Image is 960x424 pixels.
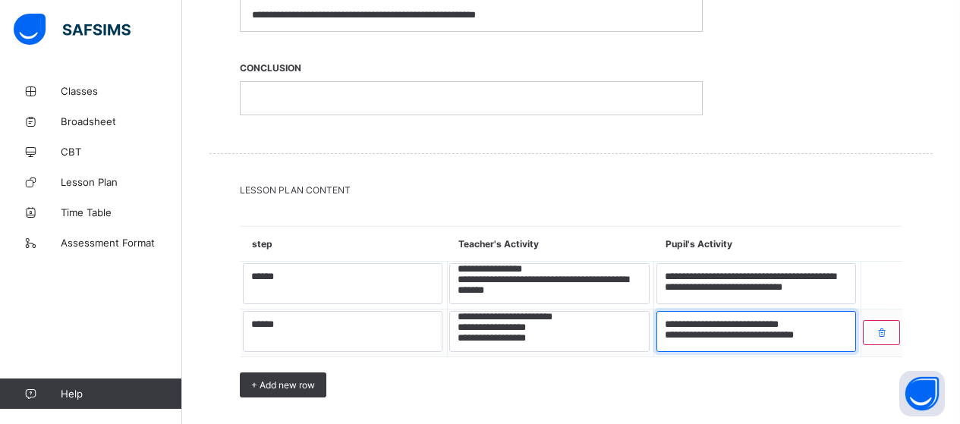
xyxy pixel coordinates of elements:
span: Lesson Plan [61,176,182,188]
span: Time Table [61,206,182,218]
th: step [241,227,448,262]
span: Classes [61,85,182,97]
span: LESSON PLAN CONTENT [240,184,902,196]
span: Help [61,388,181,400]
img: safsims [14,14,131,46]
span: CBT [61,146,182,158]
span: Broadsheet [61,115,182,127]
th: Pupil's Activity [654,227,861,262]
th: Teacher's Activity [447,227,654,262]
span: CONCLUSION [240,55,703,81]
span: Assessment Format [61,237,182,249]
button: Open asap [899,371,945,416]
span: + Add new row [251,379,315,391]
